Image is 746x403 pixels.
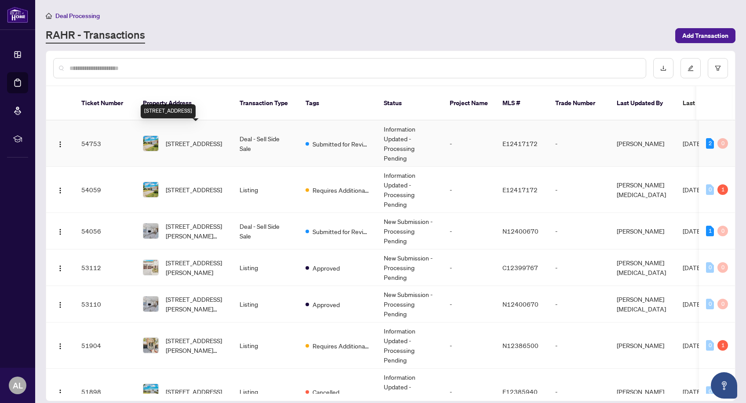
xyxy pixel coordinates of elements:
button: Logo [53,385,67,399]
img: thumbnail-img [143,297,158,311]
img: thumbnail-img [143,223,158,238]
td: - [443,121,495,167]
td: [PERSON_NAME] [610,121,676,167]
td: Deal - Sell Side Sale [233,121,298,167]
button: download [653,58,673,78]
td: 54059 [74,167,136,213]
th: MLS # [495,86,548,121]
span: [STREET_ADDRESS] [166,387,222,396]
td: 54753 [74,121,136,167]
span: edit [688,65,694,71]
td: - [443,167,495,213]
td: Listing [233,249,298,286]
td: Deal - Sell Side Sale [233,213,298,249]
td: [PERSON_NAME] [610,213,676,249]
div: 0 [717,138,728,149]
td: - [443,286,495,322]
div: 0 [706,386,714,397]
span: [STREET_ADDRESS][PERSON_NAME][PERSON_NAME] [166,294,226,314]
th: Status [377,86,443,121]
td: 53110 [74,286,136,322]
span: Deal Processing [55,12,100,20]
td: - [443,213,495,249]
span: [STREET_ADDRESS][PERSON_NAME][PERSON_NAME] [166,336,226,355]
th: Ticket Number [74,86,136,121]
a: RAHR - Transactions [46,28,145,44]
span: [DATE] [683,264,702,271]
span: C12399767 [502,264,538,271]
th: Last Updated By [610,86,676,121]
img: thumbnail-img [143,136,158,151]
div: 1 [717,184,728,195]
button: Logo [53,338,67,352]
td: 53112 [74,249,136,286]
span: [DATE] [683,186,702,194]
td: [PERSON_NAME] [610,322,676,369]
span: [DATE] [683,388,702,396]
button: Logo [53,224,67,238]
div: 1 [706,226,714,236]
button: Logo [53,260,67,275]
td: Information Updated - Processing Pending [377,322,443,369]
span: N12400670 [502,300,539,308]
div: 1 [717,340,728,351]
span: [DATE] [683,300,702,308]
span: [DATE] [683,227,702,235]
button: Logo [53,136,67,150]
img: Logo [57,228,64,235]
span: [STREET_ADDRESS] [166,185,222,194]
span: Cancelled [313,387,339,397]
img: thumbnail-img [143,260,158,275]
span: Requires Additional Docs [313,341,370,351]
button: Open asap [711,372,737,399]
span: E12417172 [502,139,538,147]
span: Submitted for Review [313,227,370,236]
div: [STREET_ADDRESS] [141,104,196,118]
td: [PERSON_NAME][MEDICAL_DATA] [610,286,676,322]
td: - [548,286,610,322]
td: New Submission - Processing Pending [377,249,443,286]
td: [PERSON_NAME][MEDICAL_DATA] [610,249,676,286]
img: thumbnail-img [143,338,158,353]
img: Logo [57,265,64,272]
th: Project Name [443,86,495,121]
td: Listing [233,286,298,322]
span: Approved [313,263,340,273]
td: Listing [233,167,298,213]
td: 54056 [74,213,136,249]
span: Last Modified Date [683,98,736,108]
img: logo [7,7,28,23]
span: [STREET_ADDRESS][PERSON_NAME] [166,258,226,277]
button: Logo [53,183,67,197]
button: Logo [53,297,67,311]
td: - [548,121,610,167]
div: 0 [717,262,728,273]
div: 2 [706,138,714,149]
span: [DATE] [683,341,702,349]
img: Logo [57,343,64,350]
td: Listing [233,322,298,369]
span: Add Transaction [682,29,728,43]
img: thumbnail-img [143,384,158,399]
span: Submitted for Review [313,139,370,149]
td: New Submission - Processing Pending [377,286,443,322]
td: - [548,167,610,213]
button: Add Transaction [675,28,735,43]
span: AL [13,379,23,392]
th: Trade Number [548,86,610,121]
td: - [443,322,495,369]
div: 0 [706,184,714,195]
div: 0 [706,299,714,309]
span: Approved [313,300,340,309]
span: E12417172 [502,186,538,194]
span: E12385940 [502,388,538,396]
td: Information Updated - Processing Pending [377,167,443,213]
td: - [443,249,495,286]
td: - [548,249,610,286]
span: [DATE] [683,139,702,147]
span: Requires Additional Docs [313,185,370,195]
div: 0 [717,226,728,236]
th: Transaction Type [233,86,298,121]
div: 0 [717,299,728,309]
td: - [548,322,610,369]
